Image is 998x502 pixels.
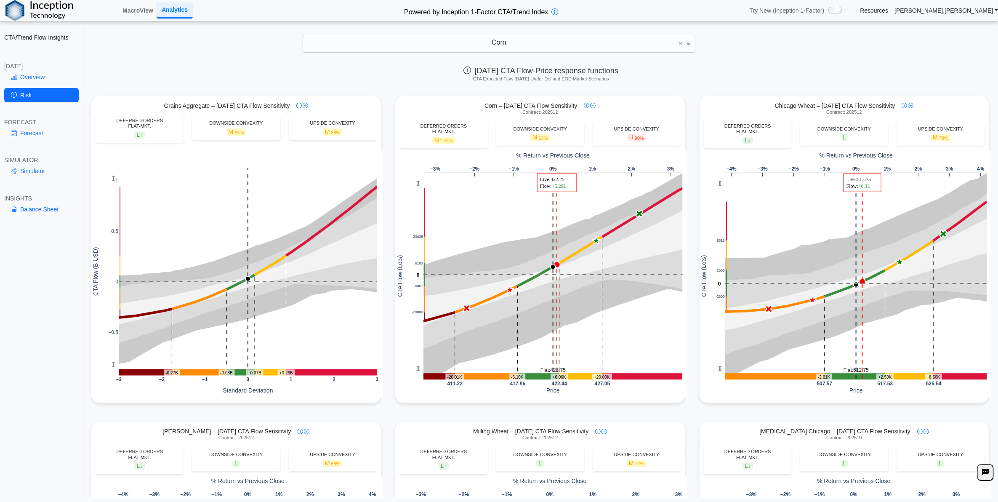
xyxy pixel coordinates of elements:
span: L [439,462,449,470]
div: DEFERRED ORDERS FLAT-MKT. [100,118,179,129]
img: info-icon.svg [917,429,923,434]
a: Analytics [157,3,193,18]
span: 63% [539,136,548,141]
span: ↑ [140,131,143,138]
span: M [226,128,246,136]
span: [DATE] CTA Flow-Price response functions [464,67,618,75]
span: Grains Aggregate – [DATE] CTA Flow Sensitivity [164,102,290,109]
div: INSIGHTS [4,195,79,202]
img: info-icon.svg [902,103,907,108]
span: 88% [331,130,340,135]
span: ↓ [748,137,751,144]
span: 90% [635,136,644,141]
span: 78% [939,136,948,141]
div: DEFERRED ORDERS FLAT-MKT. [404,449,483,460]
span: Contract: 202512 [522,109,558,115]
span: × [679,40,683,48]
span: ↓ [140,463,143,470]
a: [PERSON_NAME].[PERSON_NAME] [894,7,998,14]
span: L [841,134,848,141]
a: Resources [860,7,888,14]
span: L [937,460,945,467]
span: 77% [635,461,644,466]
span: Contract: 202512 [826,109,862,115]
div: UPSIDE CONVEXITY [293,120,373,126]
img: plus-icon.svg [304,429,309,434]
span: 53% [444,138,453,143]
span: 63% [234,130,244,135]
a: Balance Sheet [4,202,79,216]
div: DOWNSIDE CONVEXITY [500,126,580,132]
span: Corn [492,39,506,46]
img: plus-icon.svg [601,429,607,434]
span: M [627,460,647,467]
span: Contract: 202510 [826,435,862,441]
span: L [134,131,145,139]
img: info-icon.svg [595,429,601,434]
span: Milling Wheat – [DATE] CTA Flow Sensitivity [473,427,588,435]
span: L [743,462,753,470]
img: plus-icon.svg [923,429,929,434]
span: [MEDICAL_DATA] Chicago – [DATE] CTA Flow Sensitivity [759,427,910,435]
span: L [134,462,145,470]
span: L [536,460,544,467]
div: SIMULATOR [4,156,79,164]
span: L [232,460,240,467]
div: DEFERRED ORDERS FLAT-MKT. [708,449,788,460]
span: Try New (Inception 1-Factor) [750,7,825,14]
span: Clear value [677,36,684,52]
img: plus-icon.svg [590,103,596,108]
span: L [743,137,753,144]
a: MacroView [119,3,157,18]
span: M [323,128,343,136]
div: DOWNSIDE CONVEXITY [196,452,276,457]
span: H [627,134,646,141]
a: Simulator [4,164,79,178]
a: Overview [4,70,79,84]
span: Contract: 202512 [522,435,558,441]
span: Corn – [DATE] CTA Flow Sensitivity [484,102,577,109]
span: [PERSON_NAME] – [DATE] CTA Flow Sensitivity [162,427,291,435]
div: [DATE] [4,62,79,70]
div: DOWNSIDE CONVEXITY [804,126,884,132]
span: L [841,460,848,467]
span: 68% [331,461,340,466]
span: M [323,460,343,467]
img: info-icon.svg [296,103,302,108]
img: info-icon.svg [584,103,589,108]
img: plus-icon.svg [303,103,308,108]
h2: Powered by Inception 1-Factor CTA/Trend Index [401,5,551,17]
div: DOWNSIDE CONVEXITY [804,452,884,457]
div: UPSIDE CONVEXITY [597,452,676,457]
div: UPSIDE CONVEXITY [901,452,980,457]
div: DEFERRED ORDERS FLAT-MKT. [708,123,788,134]
span: Chicago Wheat – [DATE] CTA Flow Sensitivity [775,102,895,109]
div: UPSIDE CONVEXITY [597,126,676,132]
a: Risk [4,88,79,102]
a: Forecast [4,126,79,140]
span: M [432,137,455,144]
span: M [530,134,550,141]
img: plus-icon.svg [908,103,913,108]
img: info-icon.svg [298,429,303,434]
div: DOWNSIDE CONVEXITY [500,452,580,457]
h5: CTA Expected Flow [DATE] Under Defined EOD Market Scenarios [88,76,993,82]
span: ↓ [748,463,751,470]
h2: CTA/Trend Flow Insights [4,34,79,41]
div: UPSIDE CONVEXITY [901,126,980,132]
span: M [931,134,950,141]
span: ↑ [439,137,442,144]
div: DEFERRED ORDERS FLAT-MKT. [404,123,483,134]
span: ↑ [444,463,447,470]
div: DEFERRED ORDERS FLAT-MKT. [100,449,179,460]
div: UPSIDE CONVEXITY [293,452,373,457]
span: Contract: 202512 [218,435,254,441]
div: FORECAST [4,118,79,126]
div: DOWNSIDE CONVEXITY [196,120,276,126]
